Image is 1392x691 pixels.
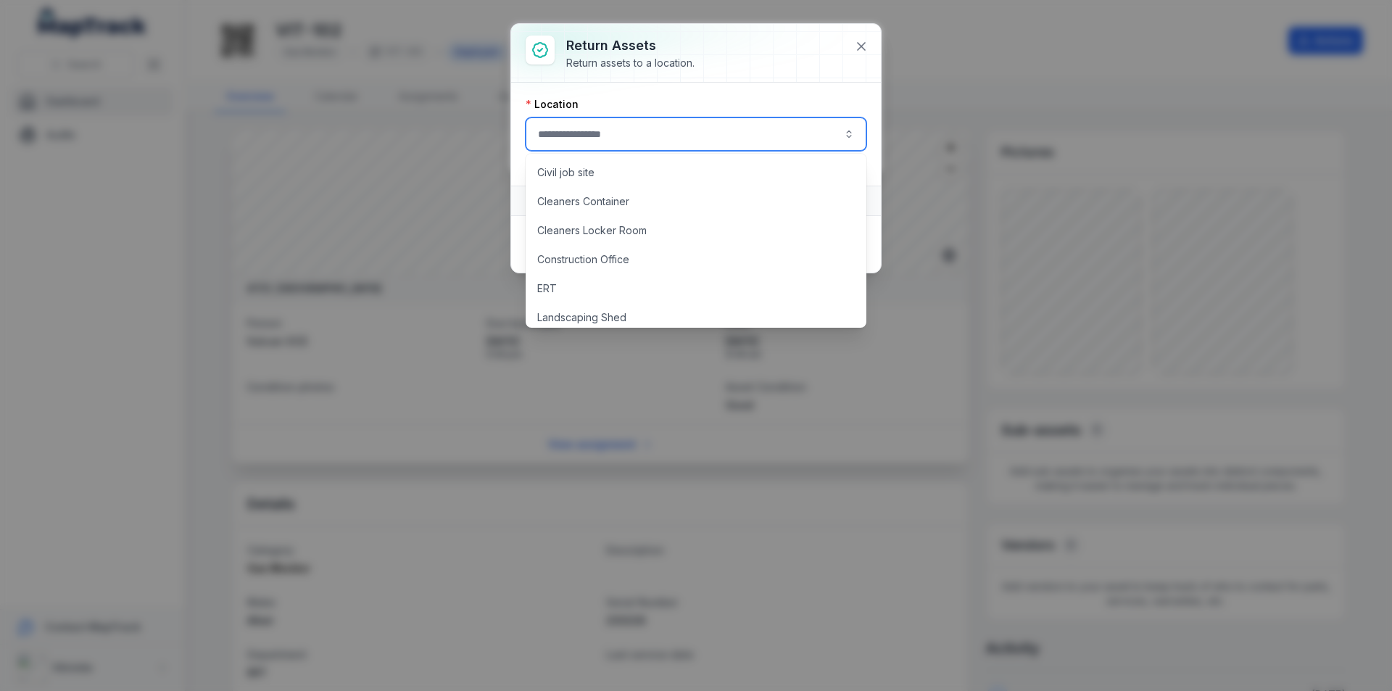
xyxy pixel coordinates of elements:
[526,97,579,112] label: Location
[566,36,695,56] h3: Return assets
[537,194,629,209] span: Cleaners Container
[537,281,557,296] span: ERT
[566,56,695,70] div: Return assets to a location.
[537,252,629,267] span: Construction Office
[537,223,647,238] span: Cleaners Locker Room
[537,310,626,325] span: Landscaping Shed
[511,186,881,215] button: Assets1
[537,165,594,180] span: Civil job site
